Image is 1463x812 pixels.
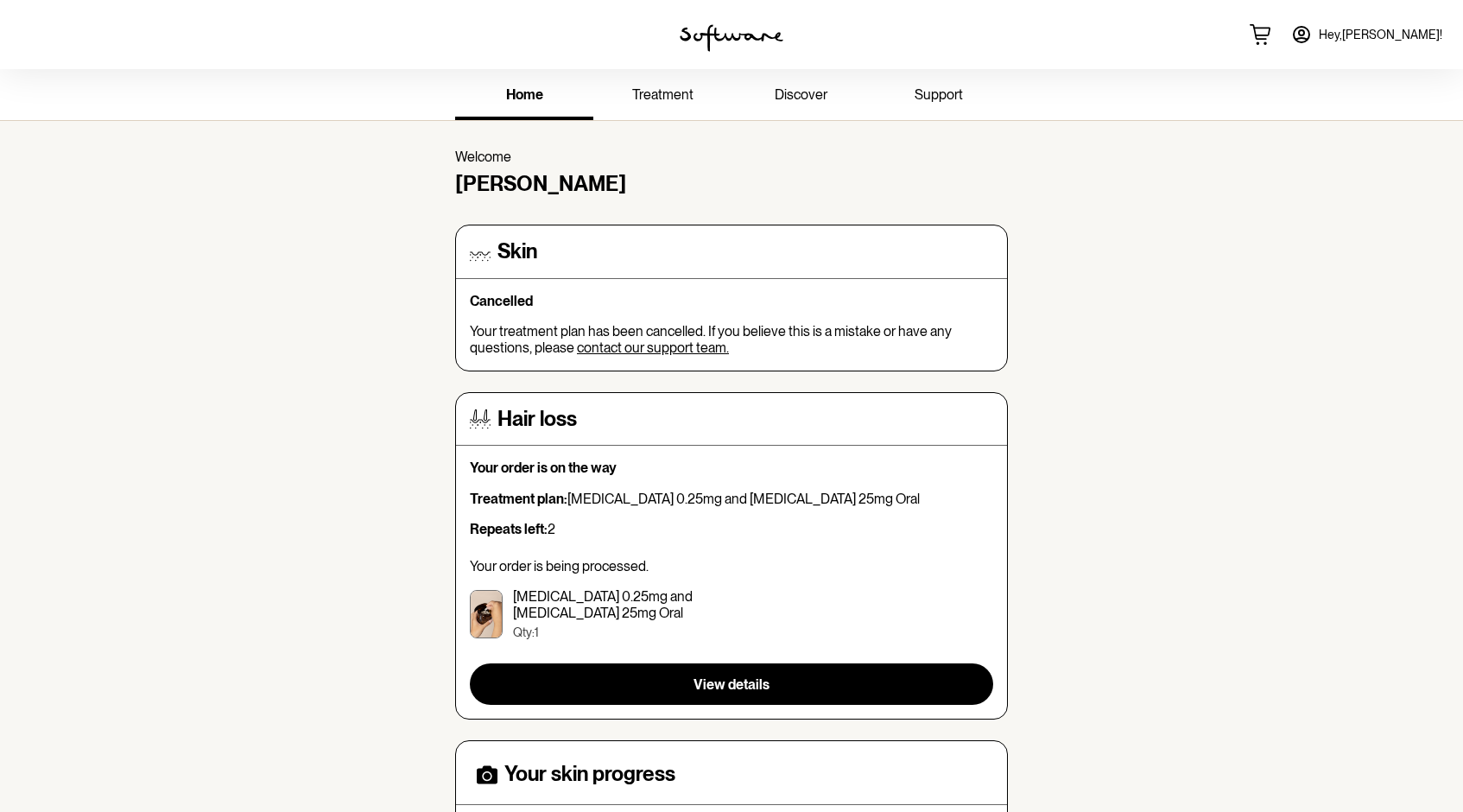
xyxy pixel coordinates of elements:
[577,339,729,356] a: contact our support team.
[455,73,593,120] a: home
[693,676,769,693] span: View details
[470,491,567,507] strong: Treatment plan:
[470,663,993,705] button: View details
[497,407,577,432] h4: Hair loss
[470,521,993,537] p: 2
[1281,14,1453,55] a: Hey,[PERSON_NAME]!
[632,86,693,103] span: treatment
[513,625,731,640] p: Qty: 1
[915,86,963,103] span: support
[680,24,783,52] img: software logo
[455,149,1008,165] p: Welcome
[1319,28,1442,42] span: Hey, [PERSON_NAME] !
[470,460,993,476] p: Your order is on the way
[470,590,503,638] img: clau89qfi00003b6aqnxki7lf.jpg
[470,323,993,356] p: Your treatment plan has been cancelled. If you believe this is a mistake or have any questions, p...
[504,762,675,787] h4: Your skin progress
[731,73,870,120] a: discover
[497,239,537,264] h4: Skin
[593,73,731,120] a: treatment
[775,86,827,103] span: discover
[870,73,1008,120] a: support
[470,521,548,537] strong: Repeats left:
[470,293,993,309] p: Cancelled
[513,588,731,621] p: [MEDICAL_DATA] 0.25mg and [MEDICAL_DATA] 25mg Oral
[470,558,993,574] p: Your order is being processed.
[455,172,1008,197] h4: [PERSON_NAME]
[470,491,993,507] p: [MEDICAL_DATA] 0.25mg and [MEDICAL_DATA] 25mg Oral
[506,86,543,103] span: home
